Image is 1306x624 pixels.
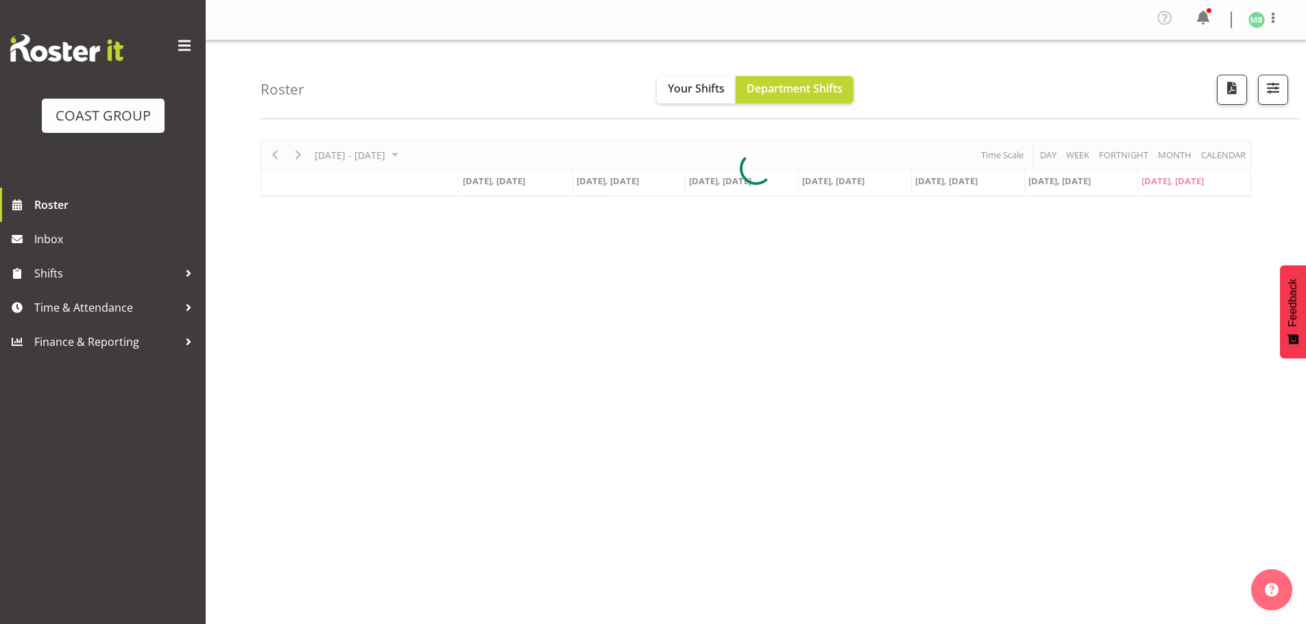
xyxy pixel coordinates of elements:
[10,34,123,62] img: Rosterit website logo
[1258,75,1288,105] button: Filter Shifts
[747,81,843,96] span: Department Shifts
[261,82,304,97] h4: Roster
[34,332,178,352] span: Finance & Reporting
[34,297,178,318] span: Time & Attendance
[1265,583,1279,597] img: help-xxl-2.png
[668,81,725,96] span: Your Shifts
[1217,75,1247,105] button: Download a PDF of the roster according to the set date range.
[34,229,199,249] span: Inbox
[736,76,854,103] button: Department Shifts
[56,105,151,126] div: COAST GROUP
[34,195,199,215] span: Roster
[1280,265,1306,358] button: Feedback - Show survey
[34,263,178,284] span: Shifts
[1287,279,1299,327] span: Feedback
[657,76,736,103] button: Your Shifts
[1248,12,1265,28] img: mike-bullock1158.jpg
